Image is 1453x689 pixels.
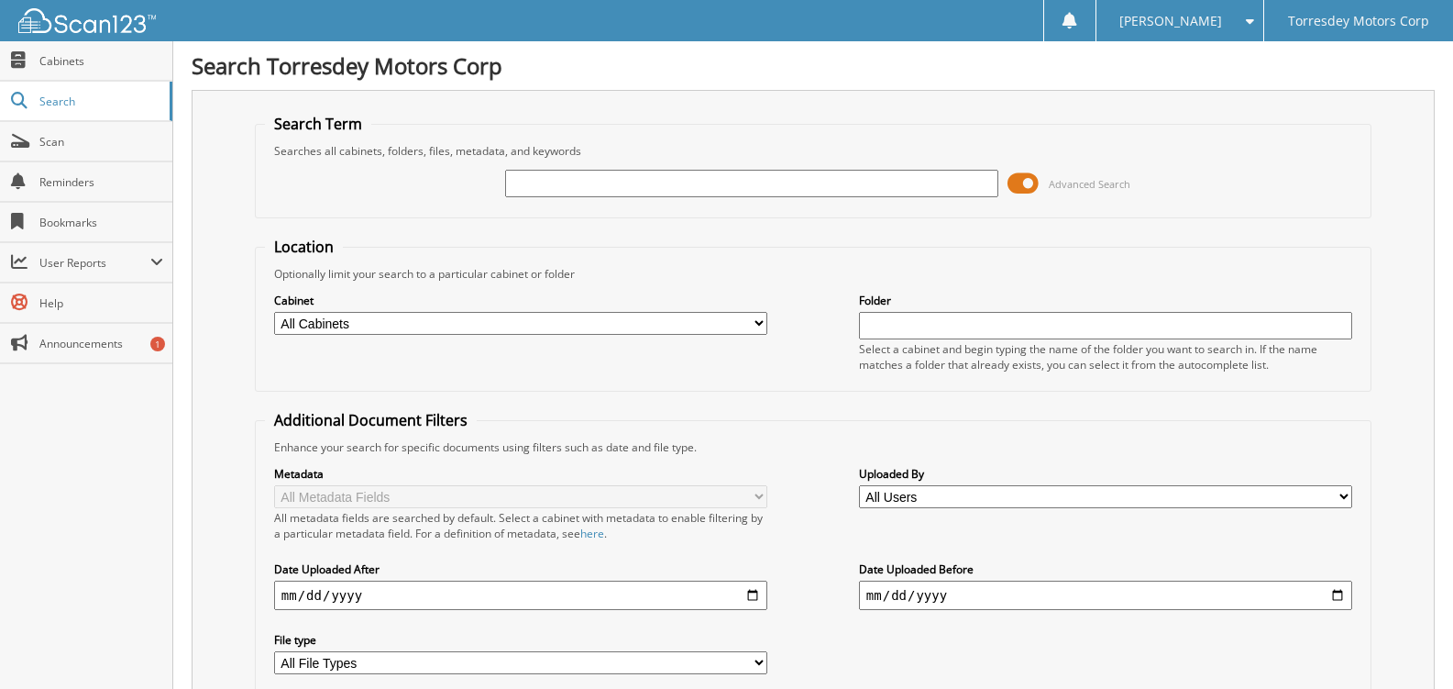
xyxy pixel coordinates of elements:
label: Date Uploaded After [274,561,767,577]
label: File type [274,632,767,648]
img: scan123-logo-white.svg [18,8,156,33]
iframe: Chat Widget [1361,601,1453,689]
label: Date Uploaded Before [859,561,1352,577]
div: Optionally limit your search to a particular cabinet or folder [265,266,1361,282]
span: Torresdey Motors Corp [1288,16,1429,27]
label: Cabinet [274,293,767,308]
span: Reminders [39,174,163,190]
span: Cabinets [39,53,163,69]
span: Advanced Search [1049,177,1130,191]
legend: Search Term [265,114,371,134]
div: 1 [150,337,165,351]
span: Search [39,94,160,109]
legend: Location [265,237,343,257]
input: end [859,581,1352,610]
span: Bookmarks [39,215,163,230]
div: All metadata fields are searched by default. Select a cabinet with metadata to enable filtering b... [274,510,767,541]
input: start [274,581,767,610]
div: Select a cabinet and begin typing the name of the folder you want to search in. If the name match... [859,341,1352,372]
span: Announcements [39,336,163,351]
label: Metadata [274,466,767,482]
span: Scan [39,134,163,150]
label: Folder [859,293,1352,308]
span: [PERSON_NAME] [1119,16,1222,27]
div: Enhance your search for specific documents using filters such as date and file type. [265,439,1361,455]
legend: Additional Document Filters [265,410,477,430]
label: Uploaded By [859,466,1352,482]
h1: Search Torresdey Motors Corp [192,50,1435,81]
div: Searches all cabinets, folders, files, metadata, and keywords [265,143,1361,159]
span: User Reports [39,255,150,271]
span: Help [39,295,163,311]
a: here [580,526,604,541]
